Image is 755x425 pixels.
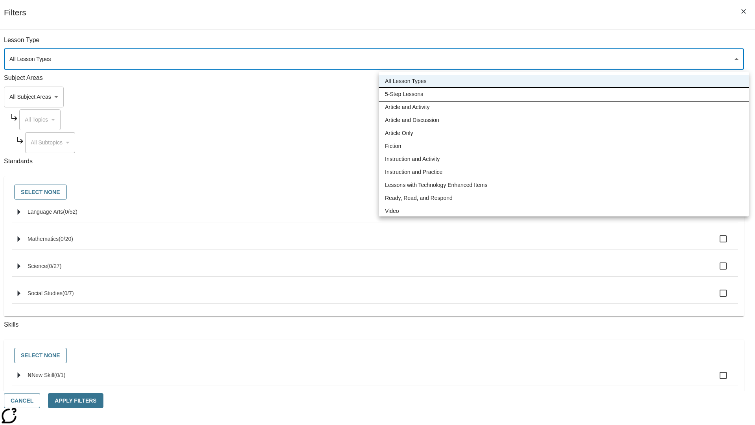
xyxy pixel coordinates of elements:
li: Video [379,205,749,218]
li: Ready, Read, and Respond [379,192,749,205]
li: Article and Discussion [379,114,749,127]
li: 5-Step Lessons [379,88,749,101]
li: Fiction [379,140,749,153]
ul: Select a lesson type [379,72,749,221]
li: Instruction and Practice [379,166,749,179]
li: Article and Activity [379,101,749,114]
li: All Lesson Types [379,75,749,88]
li: Instruction and Activity [379,153,749,166]
li: Article Only [379,127,749,140]
li: Lessons with Technology Enhanced Items [379,179,749,192]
